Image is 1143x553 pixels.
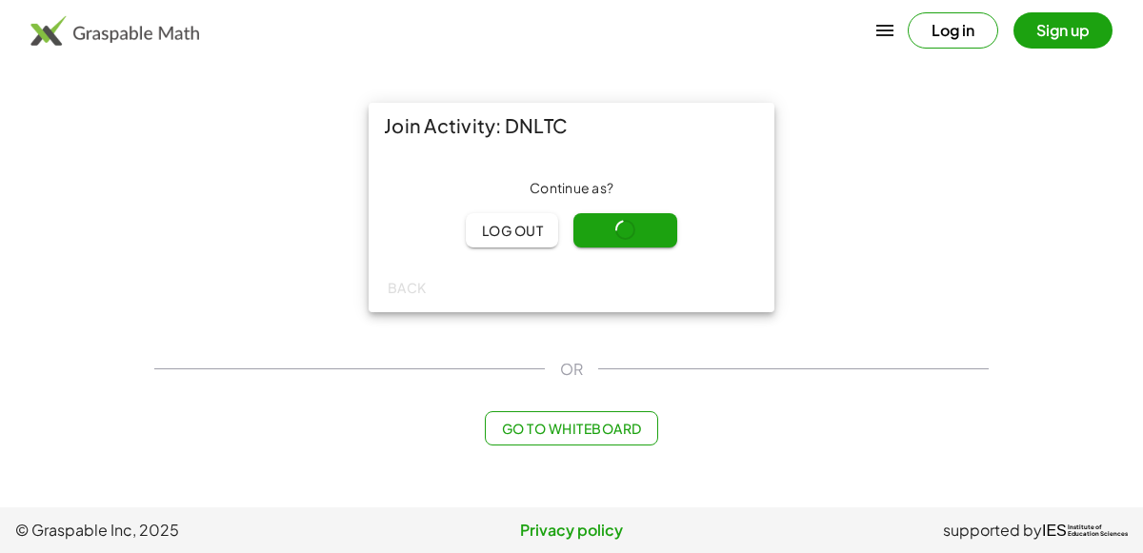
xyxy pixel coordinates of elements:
button: Go to Whiteboard [485,411,657,445]
button: Log out [466,213,558,247]
span: OR [560,358,583,381]
span: Log out [481,222,543,239]
span: Go to Whiteboard [501,420,641,437]
div: Continue as ? [384,179,759,198]
a: IESInstitute ofEducation Sciences [1042,519,1128,542]
span: Institute of Education Sciences [1068,524,1128,538]
div: Join Activity: DNLTC [369,103,774,148]
span: © Graspable Inc, 2025 [15,519,386,542]
span: IES [1042,522,1067,540]
button: Sign up [1013,12,1113,49]
span: supported by [943,519,1042,542]
button: Log in [908,12,998,49]
a: Privacy policy [386,519,756,542]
